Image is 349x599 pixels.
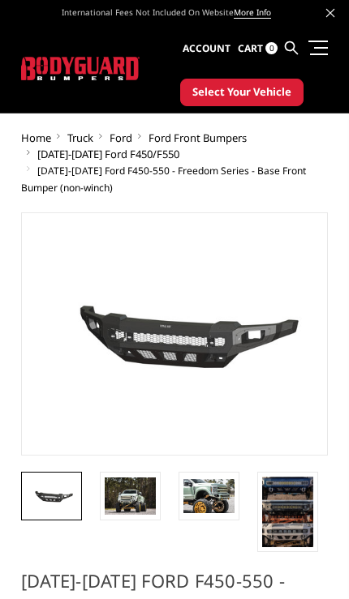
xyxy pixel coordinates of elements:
a: Truck [67,130,93,145]
span: Select Your Vehicle [192,84,291,101]
img: BODYGUARD BUMPERS [21,57,140,80]
a: Home [21,130,51,145]
img: 2023-2025 Ford F450-550 - Freedom Series - Base Front Bumper (non-winch) [183,479,235,513]
span: Account [183,41,231,55]
a: Account [183,28,231,70]
a: 2023-2025 Ford F450-550 - Freedom Series - Base Front Bumper (non-winch) [21,212,328,456]
a: [DATE]-[DATE] Ford F450/F550 [37,147,179,161]
button: Select Your Vehicle [180,79,304,106]
img: Multiple lighting options [262,477,313,547]
img: 2023-2025 Ford F450-550 - Freedom Series - Base Front Bumper (non-winch) [26,484,77,507]
a: Cart 0 [238,28,278,70]
a: Ford Front Bumpers [149,130,247,145]
span: 0 [265,42,278,54]
img: 2023-2025 Ford F450-550 - Freedom Series - Base Front Bumper (non-winch) [105,477,156,515]
span: [DATE]-[DATE] Ford F450-550 - Freedom Series - Base Front Bumper (non-winch) [21,164,306,195]
a: Ford [110,130,132,145]
span: Cart [238,41,263,55]
a: More Info [234,6,271,19]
